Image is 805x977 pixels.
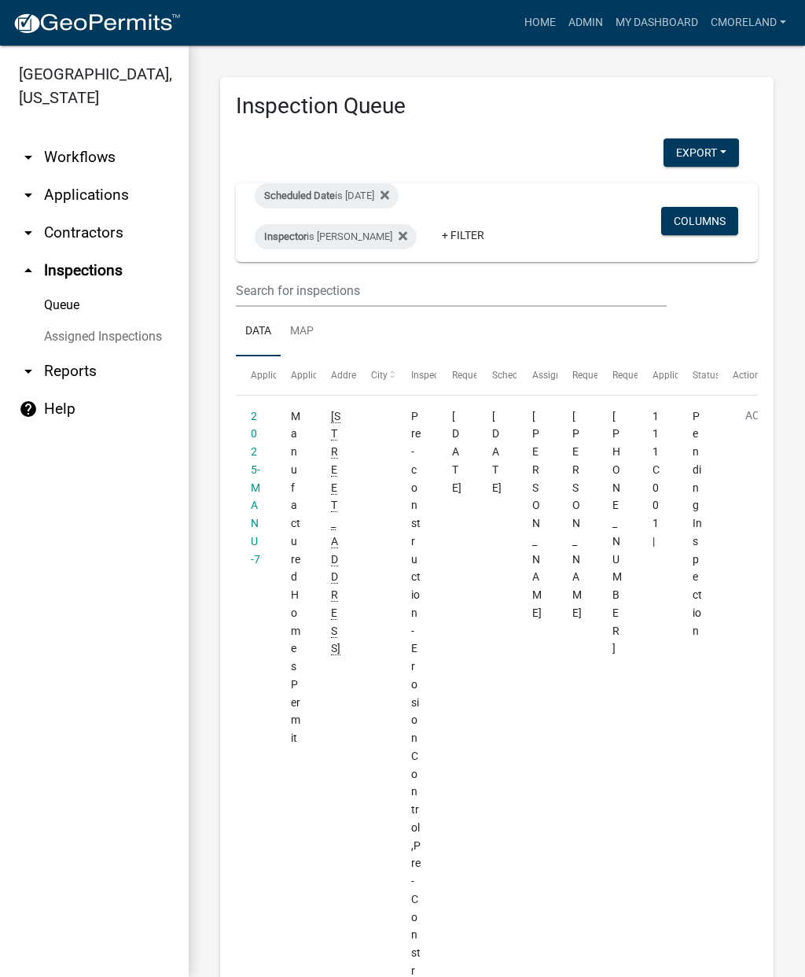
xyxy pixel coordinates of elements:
span: 09/09/2025 [452,410,461,494]
i: arrow_drop_down [19,362,38,381]
a: 2025-MANU-7 [251,410,260,566]
span: William [572,410,582,619]
span: City [371,370,388,381]
span: Application [251,370,300,381]
span: Scheduled Date [264,190,335,201]
i: help [19,400,38,418]
datatable-header-cell: Assigned Inspector [516,356,557,394]
datatable-header-cell: Application Type [276,356,316,394]
span: Requestor Phone [612,370,685,381]
button: Export [663,138,739,167]
a: My Dashboard [609,8,704,38]
span: Requestor Name [572,370,643,381]
div: is [DATE] [255,183,399,208]
i: arrow_drop_down [19,223,38,242]
datatable-header-cell: Status [678,356,718,394]
span: Inspector [264,230,307,242]
span: 124 FOREST HILL DR [331,410,340,656]
h3: Inspection Queue [236,93,758,120]
datatable-header-cell: Requestor Phone [597,356,638,394]
a: cmoreland [704,8,792,38]
i: arrow_drop_down [19,148,38,167]
button: Action [733,407,797,447]
datatable-header-cell: Actions [718,356,758,394]
span: Pending Inspection [693,410,702,637]
datatable-header-cell: Scheduled Time [476,356,516,394]
a: Map [281,307,323,357]
span: Assigned Inspector [532,370,613,381]
a: + Filter [429,221,497,249]
datatable-header-cell: City [356,356,396,394]
i: arrow_drop_up [19,261,38,280]
a: Admin [562,8,609,38]
a: Home [518,8,562,38]
span: Actions [733,370,765,381]
span: 111C001 | [652,410,660,547]
span: Requested Date [452,370,518,381]
datatable-header-cell: Requested Date [436,356,476,394]
div: [DATE] [492,407,502,497]
span: 770-318-7518 [612,410,622,655]
span: Status [693,370,720,381]
button: Columns [661,207,738,235]
span: Manufactured Homes Permit [291,410,300,745]
span: Application Description [652,370,752,381]
span: Cedrick Moreland [532,410,542,619]
input: Search for inspections [236,275,667,307]
span: Inspection Type [411,370,478,381]
div: is [PERSON_NAME] [255,224,417,249]
span: Address [331,370,366,381]
datatable-header-cell: Requestor Name [557,356,597,394]
a: Data [236,307,281,357]
span: Application Type [291,370,362,381]
datatable-header-cell: Application [236,356,276,394]
i: arrow_drop_down [19,186,38,205]
span: Scheduled Time [492,370,560,381]
datatable-header-cell: Application Description [638,356,678,394]
datatable-header-cell: Inspection Type [396,356,436,394]
datatable-header-cell: Address [316,356,356,394]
